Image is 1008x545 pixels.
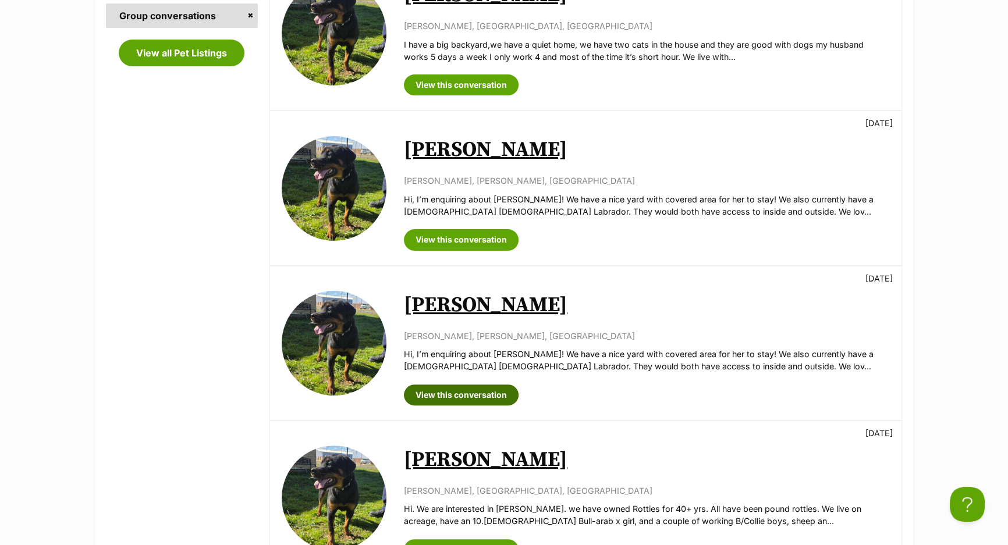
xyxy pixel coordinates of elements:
p: [DATE] [865,272,893,284]
a: [PERSON_NAME] [404,137,567,163]
a: View all Pet Listings [119,40,244,66]
iframe: Help Scout Beacon - Open [950,487,985,522]
a: View this conversation [404,229,519,250]
p: [PERSON_NAME], [PERSON_NAME], [GEOGRAPHIC_DATA] [404,174,890,187]
p: Hi, I’m enquiring about [PERSON_NAME]! We have a nice yard with covered area for her to stay! We ... [404,348,890,373]
p: Hi, I’m enquiring about [PERSON_NAME]! We have a nice yard with covered area for her to stay! We ... [404,193,890,218]
p: [DATE] [865,427,893,439]
img: Maggie [282,136,386,241]
a: Group conversations [106,3,258,28]
p: [PERSON_NAME], [GEOGRAPHIC_DATA], [GEOGRAPHIC_DATA] [404,20,890,32]
a: [PERSON_NAME] [404,292,567,318]
p: Hi. We are interested in [PERSON_NAME]. we have owned Rotties for 40+ yrs. All have been pound ro... [404,503,890,528]
p: [PERSON_NAME], [GEOGRAPHIC_DATA], [GEOGRAPHIC_DATA] [404,485,890,497]
a: View this conversation [404,74,519,95]
p: [PERSON_NAME], [PERSON_NAME], [GEOGRAPHIC_DATA] [404,330,890,342]
a: [PERSON_NAME] [404,447,567,473]
a: View this conversation [404,384,519,405]
p: [DATE] [865,117,893,129]
p: I have a big backyard,we have a quiet home, we have two cats in the house and they are good with ... [404,38,890,63]
img: Maggie [282,291,386,396]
